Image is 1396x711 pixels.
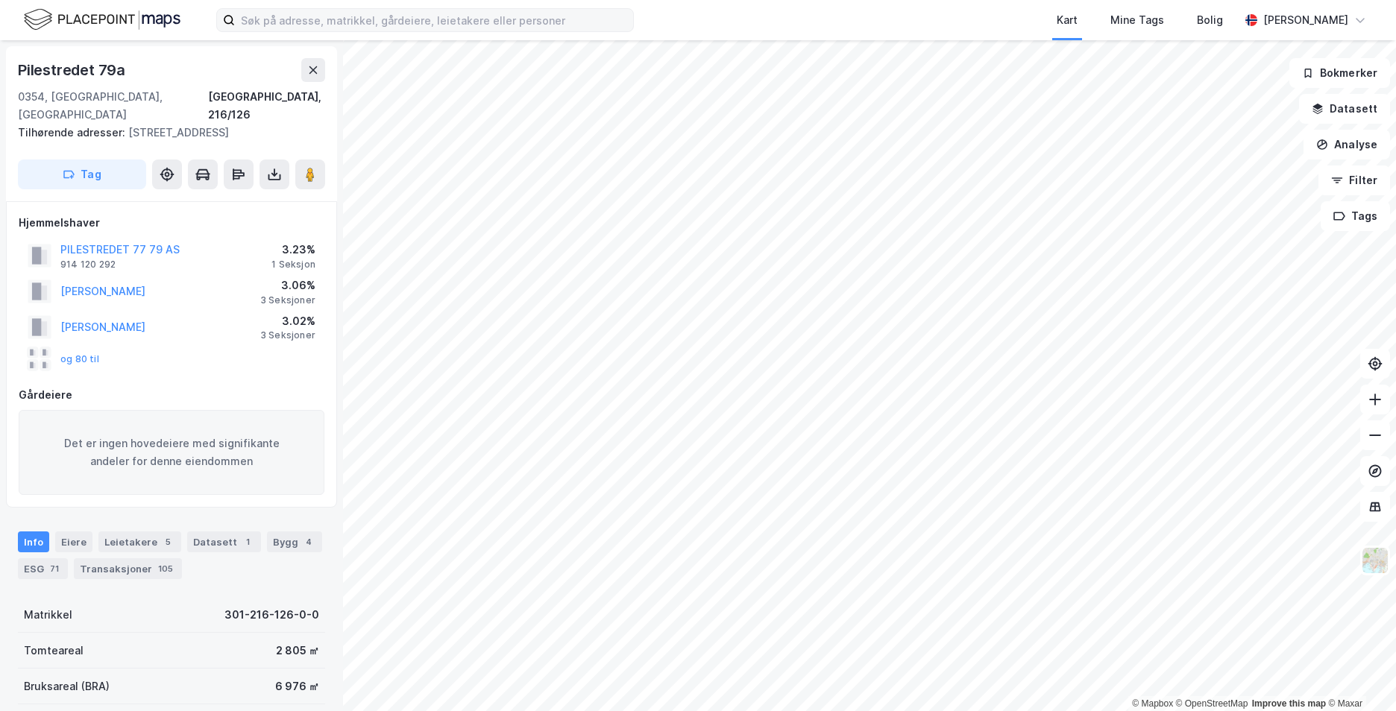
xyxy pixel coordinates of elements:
[260,329,315,341] div: 3 Seksjoner
[1321,639,1396,711] iframe: Chat Widget
[240,534,255,549] div: 1
[18,58,128,82] div: Pilestredet 79a
[271,241,315,259] div: 3.23%
[1176,698,1248,709] a: OpenStreetMap
[1197,11,1223,29] div: Bolig
[1289,58,1390,88] button: Bokmerker
[224,606,319,624] div: 301-216-126-0-0
[18,126,128,139] span: Tilhørende adresser:
[271,259,315,271] div: 1 Seksjon
[74,558,182,579] div: Transaksjoner
[24,7,180,33] img: logo.f888ab2527a4732fd821a326f86c7f29.svg
[1252,698,1326,709] a: Improve this map
[24,642,84,660] div: Tomteareal
[18,88,208,124] div: 0354, [GEOGRAPHIC_DATA], [GEOGRAPHIC_DATA]
[24,677,110,695] div: Bruksareal (BRA)
[275,677,319,695] div: 6 976 ㎡
[1304,130,1390,159] button: Analyse
[24,606,72,624] div: Matrikkel
[267,531,322,552] div: Bygg
[208,88,325,124] div: [GEOGRAPHIC_DATA], 216/126
[301,534,316,549] div: 4
[19,386,324,404] div: Gårdeiere
[276,642,319,660] div: 2 805 ㎡
[1361,546,1389,575] img: Z
[55,531,92,552] div: Eiere
[18,558,68,579] div: ESG
[1110,11,1164,29] div: Mine Tags
[47,561,62,576] div: 71
[18,531,49,552] div: Info
[187,531,261,552] div: Datasett
[18,124,313,142] div: [STREET_ADDRESS]
[1263,11,1348,29] div: [PERSON_NAME]
[260,294,315,306] div: 3 Seksjoner
[235,9,633,31] input: Søk på adresse, matrikkel, gårdeiere, leietakere eller personer
[1318,165,1390,195] button: Filter
[260,312,315,330] div: 3.02%
[260,276,315,294] div: 3.06%
[1321,201,1390,231] button: Tags
[1057,11,1078,29] div: Kart
[98,531,181,552] div: Leietakere
[1132,698,1173,709] a: Mapbox
[155,561,176,576] div: 105
[19,410,324,495] div: Det er ingen hovedeiere med signifikante andeler for denne eiendommen
[160,534,175,549] div: 5
[60,259,116,271] div: 914 120 292
[1299,94,1390,124] button: Datasett
[18,159,146,189] button: Tag
[19,214,324,232] div: Hjemmelshaver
